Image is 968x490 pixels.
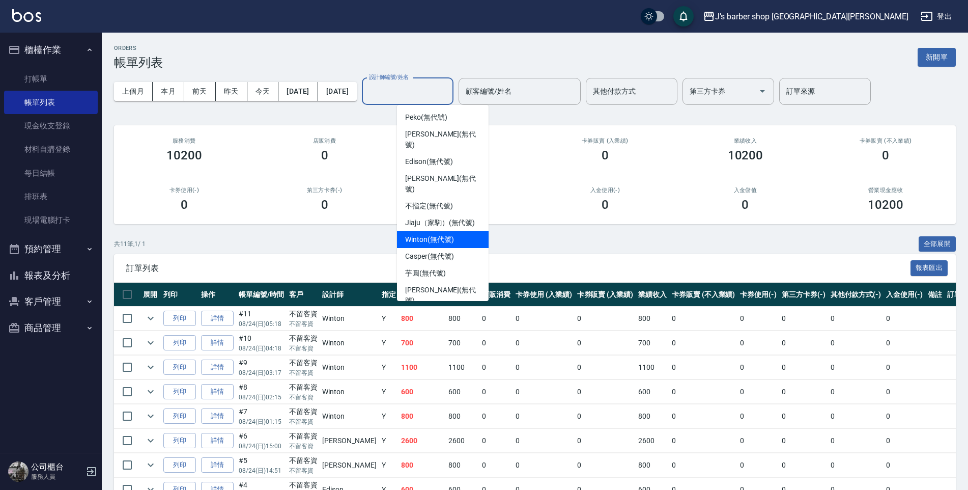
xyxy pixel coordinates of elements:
th: 其他付款方式(-) [828,283,884,307]
td: 0 [479,307,513,331]
td: 700 [636,331,669,355]
td: Y [379,307,398,331]
th: 設計師 [320,283,379,307]
td: 0 [575,404,636,428]
th: 第三方卡券(-) [779,283,828,307]
th: 卡券販賣 (不入業績) [669,283,737,307]
button: 列印 [163,384,196,400]
td: 0 [737,429,779,453]
td: Y [379,356,398,379]
div: 不留客資 [289,431,318,442]
td: 0 [575,380,636,404]
h2: 第三方卡券(-) [267,187,383,194]
td: 2600 [636,429,669,453]
td: 0 [575,356,636,379]
p: 08/24 (日) 04:18 [239,344,284,353]
button: Open [754,83,771,99]
td: 800 [446,404,479,428]
td: 0 [575,429,636,453]
h3: 0 [602,198,609,212]
button: 本月 [153,82,184,101]
td: 0 [737,356,779,379]
td: 1100 [636,356,669,379]
td: #5 [236,453,287,477]
td: 0 [884,331,925,355]
td: 800 [446,307,479,331]
td: 0 [828,453,884,477]
td: 0 [513,307,575,331]
h3: 帳單列表 [114,56,163,70]
td: 0 [669,429,737,453]
h2: 業績收入 [688,138,804,144]
button: J’s barber shop [GEOGRAPHIC_DATA][PERSON_NAME] [699,6,913,27]
td: 800 [636,453,669,477]
span: Casper (無代號) [405,251,453,262]
td: 0 [884,380,925,404]
td: 0 [828,404,884,428]
td: 0 [828,429,884,453]
button: 登出 [917,7,956,26]
p: 不留客資 [289,442,318,451]
a: 打帳單 [4,67,98,91]
th: 展開 [140,283,161,307]
p: 08/24 (日) 05:18 [239,319,284,329]
button: [DATE] [318,82,357,101]
a: 報表匯出 [910,263,948,273]
button: expand row [143,311,158,326]
td: 800 [398,307,446,331]
td: 0 [669,404,737,428]
button: [DATE] [278,82,318,101]
span: Peko (無代號) [405,112,447,123]
a: 材料自購登錄 [4,138,98,161]
button: 預約管理 [4,236,98,262]
td: 0 [884,404,925,428]
a: 每日結帳 [4,161,98,185]
span: 不指定 (無代號) [405,201,453,211]
td: 800 [636,307,669,331]
span: Winton (無代號) [405,234,453,245]
td: #7 [236,404,287,428]
td: 1100 [398,356,446,379]
button: 昨天 [216,82,247,101]
th: 客戶 [287,283,320,307]
td: 600 [636,380,669,404]
span: [PERSON_NAME] (無代號) [405,129,480,150]
td: [PERSON_NAME] [320,429,379,453]
h2: ORDERS [114,45,163,51]
h3: 10200 [166,148,202,162]
td: 1100 [446,356,479,379]
td: #8 [236,380,287,404]
td: Winton [320,380,379,404]
div: 不留客資 [289,358,318,368]
p: 08/24 (日) 03:17 [239,368,284,377]
td: 0 [884,307,925,331]
td: 0 [737,331,779,355]
a: 詳情 [201,457,234,473]
td: 0 [779,429,828,453]
td: 0 [575,453,636,477]
td: 0 [479,453,513,477]
td: Y [379,380,398,404]
button: expand row [143,384,158,399]
h2: 入金儲值 [688,187,804,194]
button: save [673,6,694,26]
td: 600 [446,380,479,404]
button: 新開單 [918,48,956,67]
td: 0 [779,307,828,331]
div: 不留客資 [289,406,318,417]
button: 櫃檯作業 [4,37,98,63]
h3: 0 [321,148,328,162]
div: 不留客資 [289,455,318,466]
span: 芋圓 (無代號) [405,268,446,279]
td: Y [379,404,398,428]
td: 0 [669,331,737,355]
td: 0 [779,356,828,379]
span: 訂單列表 [126,263,910,274]
h3: 0 [321,198,328,212]
p: 不留客資 [289,393,318,402]
button: 今天 [247,82,279,101]
td: 0 [828,307,884,331]
th: 備註 [925,283,945,307]
td: 0 [479,429,513,453]
td: 0 [828,331,884,355]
